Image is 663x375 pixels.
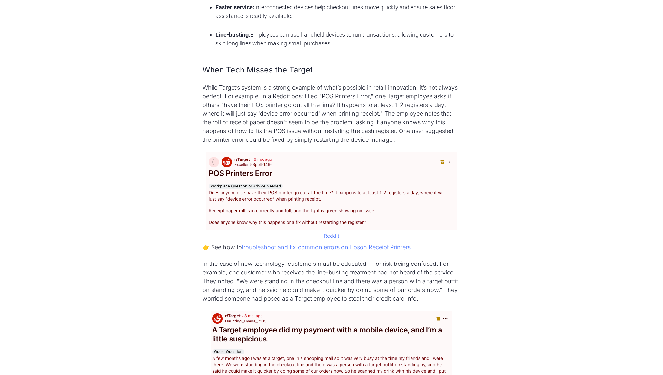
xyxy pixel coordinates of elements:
[215,4,254,11] strong: Faster service:
[206,152,457,230] img: Reddit post to r/Target from u/Excellent-Spell-1466. Title "POS Printers Error" with copy "Does a...
[215,31,250,38] strong: Line-busting:
[242,244,411,251] a: troubleshoot and fix common errors on Epson Receipt Printers
[324,233,339,239] a: Reddit
[203,64,460,75] h3: When Tech Misses the Target
[203,259,460,303] p: In the case of new technology, customers must be educated — or risk being confused. For example, ...
[215,3,460,29] li: Interconnected devices help checkout lines move quickly and ensure sales floor assistance is read...
[203,83,460,144] p: While Target’s system is a strong example of what’s possible in retail innovation, it’s not alway...
[203,243,460,252] p: 👉 See how to
[215,30,460,48] li: Employees can use handheld devices to run transactions, allowing customers to skip long lines whe...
